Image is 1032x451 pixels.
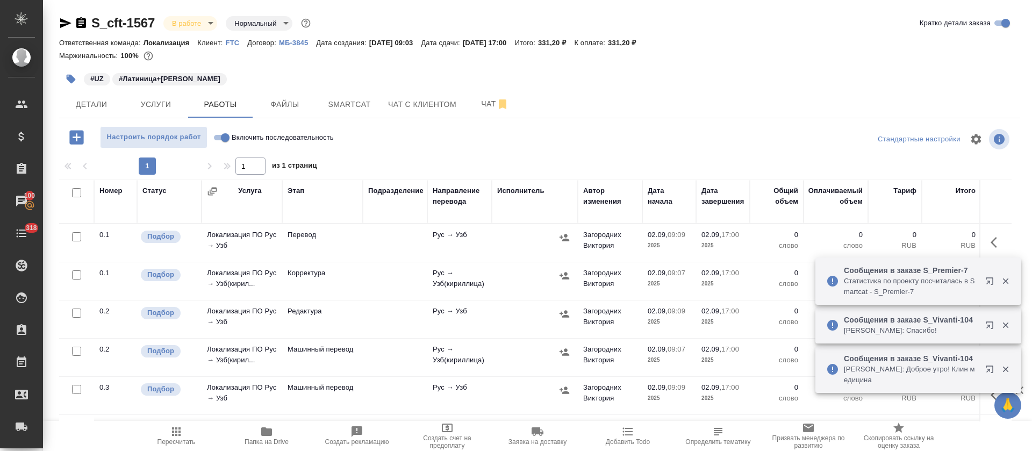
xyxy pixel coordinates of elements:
[701,185,744,207] div: Дата завершения
[755,278,798,289] p: слово
[100,126,207,148] button: Настроить порядок работ
[701,383,721,391] p: 02.09,
[809,268,863,278] p: 0
[369,39,421,47] p: [DATE] 09:03
[130,98,182,111] span: Услуги
[755,268,798,278] p: 0
[288,268,357,278] p: Корректура
[59,52,120,60] p: Маржинальность:
[809,230,863,240] p: 0
[606,438,650,446] span: Добавить Todo
[875,131,963,148] div: split button
[66,98,117,111] span: Детали
[272,159,317,175] span: из 1 страниц
[99,230,132,240] div: 0.1
[668,307,685,315] p: 09:09
[496,98,509,111] svg: Отписаться
[99,382,132,393] div: 0.3
[469,97,521,111] span: Чат
[140,230,196,244] div: Можно подбирать исполнителей
[668,383,685,391] p: 09:09
[19,223,44,233] span: 318
[62,126,91,148] button: Добавить работу
[111,74,228,83] span: Латиница+Кириллица
[873,230,916,240] p: 0
[809,317,863,327] p: слово
[956,185,976,196] div: Итого
[648,278,691,289] p: 2025
[721,231,739,239] p: 17:00
[668,269,685,277] p: 09:07
[140,306,196,320] div: Можно подбирать исполнителей
[288,185,304,196] div: Этап
[538,39,575,47] p: 331,20 ₽
[288,344,357,355] p: Машинный перевод
[701,307,721,315] p: 02.09,
[755,240,798,251] p: слово
[202,339,282,376] td: Локализация ПО Рус → Узб(кирил...
[979,359,1005,384] button: Открыть в новой вкладке
[755,317,798,327] p: слово
[83,74,111,83] span: UZ
[648,269,668,277] p: 02.09,
[325,438,389,446] span: Создать рекламацию
[131,421,221,451] button: Пересчитать
[18,190,42,201] span: 100
[238,185,261,196] div: Услуга
[221,421,312,451] button: Папка на Drive
[648,355,691,366] p: 2025
[202,377,282,414] td: Локализация ПО Рус → Узб
[578,377,642,414] td: Загородних Виктория
[809,306,863,317] p: 0
[844,325,978,336] p: [PERSON_NAME]: Спасибо!
[157,438,196,446] span: Пересчитать
[299,16,313,30] button: Доп статусы указывают на важность/срочность заказа
[578,224,642,262] td: Загородних Виктория
[808,185,863,207] div: Оплачиваемый объем
[578,300,642,338] td: Загородних Виктория
[721,307,739,315] p: 17:00
[324,98,375,111] span: Smartcat
[197,39,225,47] p: Клиент:
[648,307,668,315] p: 02.09,
[99,268,132,278] div: 0.1
[701,355,744,366] p: 2025
[140,268,196,282] div: Можно подбирать исполнителей
[147,307,174,318] p: Подбор
[312,421,402,451] button: Создать рекламацию
[770,434,847,449] span: Призвать менеджера по развитию
[989,129,1012,149] span: Посмотреть информацию
[427,300,492,338] td: Рус → Узб
[920,18,991,28] span: Кратко детали заказа
[514,39,537,47] p: Итого:
[844,353,978,364] p: Сообщения в заказе S_Vivanti-104
[556,268,572,284] button: Назначить
[648,231,668,239] p: 02.09,
[288,230,357,240] p: Перевод
[144,39,198,47] p: Локализация
[245,438,289,446] span: Папка на Drive
[59,39,144,47] p: Ответственная команда:
[427,224,492,262] td: Рус → Узб
[809,420,863,431] p: 0
[963,126,989,152] span: Настроить таблицу
[421,39,462,47] p: Дата сдачи:
[202,300,282,338] td: Локализация ПО Рус → Узб
[288,382,357,393] p: Машинный перевод
[368,185,424,196] div: Подразделение
[99,420,132,431] div: 0.3
[388,98,456,111] span: Чат с клиентом
[701,231,721,239] p: 02.09,
[147,231,174,242] p: Подбор
[556,344,572,360] button: Назначить
[247,39,279,47] p: Договор:
[279,38,316,47] a: МБ-3845
[497,185,544,196] div: Исполнитель
[721,345,739,353] p: 17:00
[427,339,492,376] td: Рус → Узб(кириллица)
[844,265,978,276] p: Сообщения в заказе S_Premier-7
[120,52,141,60] p: 100%
[648,185,691,207] div: Дата начала
[492,421,583,451] button: Заявка на доставку
[169,19,204,28] button: В работе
